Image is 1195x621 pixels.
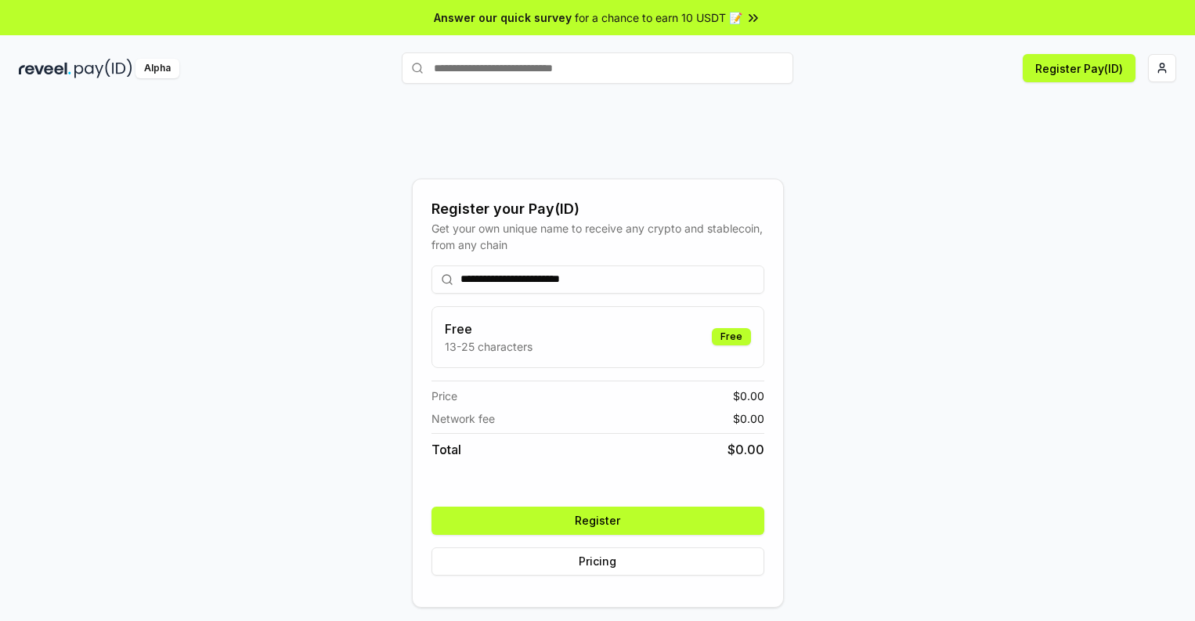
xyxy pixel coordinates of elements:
[431,440,461,459] span: Total
[431,388,457,404] span: Price
[135,59,179,78] div: Alpha
[727,440,764,459] span: $ 0.00
[445,338,533,355] p: 13-25 characters
[431,220,764,253] div: Get your own unique name to receive any crypto and stablecoin, from any chain
[445,320,533,338] h3: Free
[1023,54,1135,82] button: Register Pay(ID)
[712,328,751,345] div: Free
[431,198,764,220] div: Register your Pay(ID)
[431,547,764,576] button: Pricing
[575,9,742,26] span: for a chance to earn 10 USDT 📝
[434,9,572,26] span: Answer our quick survey
[19,59,71,78] img: reveel_dark
[733,410,764,427] span: $ 0.00
[74,59,132,78] img: pay_id
[431,507,764,535] button: Register
[431,410,495,427] span: Network fee
[733,388,764,404] span: $ 0.00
